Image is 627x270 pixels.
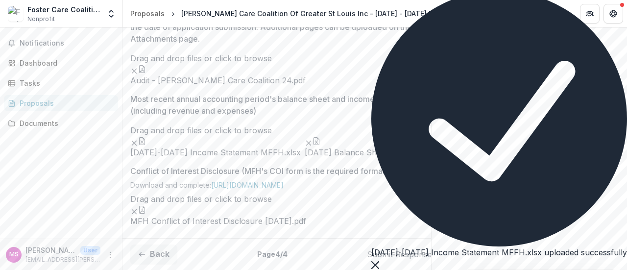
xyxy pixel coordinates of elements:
[211,181,284,189] a: [URL][DOMAIN_NAME]
[130,205,306,226] div: Remove FileMFH Conflict of Interest Disclosure [DATE].pdf
[181,8,526,19] div: [PERSON_NAME] Care Coalition Of Greater St Louis Inc - [DATE] - [DATE] Request for Concept Papers
[20,78,110,88] div: Tasks
[4,115,118,131] a: Documents
[130,217,306,226] span: MFH Conflict of Interest Disclosure [DATE].pdf
[25,255,100,264] p: [EMAIL_ADDRESS][PERSON_NAME][DOMAIN_NAME]
[130,205,138,217] button: Remove File
[130,64,138,76] button: Remove File
[130,245,177,264] button: Back
[4,75,118,91] a: Tasks
[4,55,118,71] a: Dashboard
[305,148,431,157] span: [DATE] Balance Sheet MFFH.xlsx
[603,4,623,24] button: Get Help
[130,52,272,64] p: Drag and drop files or
[305,136,313,148] button: Remove File
[20,118,110,128] div: Documents
[126,6,169,21] a: Proposals
[25,245,76,255] p: [PERSON_NAME]
[130,193,272,205] p: Drag and drop files or
[130,148,301,157] span: [DATE]-[DATE] Income Statement MFFH.xlsx
[130,124,272,136] p: Drag and drop files or
[27,15,55,24] span: Nonprofit
[104,4,118,24] button: Open entity switcher
[130,136,138,148] button: Remove File
[215,125,272,135] span: click to browse
[130,165,388,177] p: Conflict of Interest Disclosure (MFH's COI form is the required format)
[367,248,444,260] button: Submit Response
[9,251,19,258] div: Ms. Melanie Scheetz
[257,249,288,259] p: Page 4 / 4
[104,249,116,261] button: More
[8,6,24,22] img: Foster Care Coalition Of Greater St Louis Inc
[130,64,306,85] div: Remove FileAudit - [PERSON_NAME] Care Coalition 24.pdf
[80,246,100,255] p: User
[215,194,272,204] span: click to browse
[305,136,431,157] div: Remove File[DATE] Balance Sheet MFFH.xlsx
[126,6,530,21] nav: breadcrumb
[580,4,600,24] button: Partners
[20,39,114,48] span: Notifications
[130,8,165,19] div: Proposals
[4,35,118,51] button: Notifications
[130,76,306,85] span: Audit - [PERSON_NAME] Care Coalition 24.pdf
[4,95,118,111] a: Proposals
[215,53,272,63] span: click to browse
[27,4,100,15] div: Foster Care Coalition Of Greater St Louis Inc
[20,58,110,68] div: Dashboard
[130,181,444,193] div: Download and complete:
[130,136,301,157] div: Remove File[DATE]-[DATE] Income Statement MFFH.xlsx
[20,98,110,108] div: Proposals
[130,93,430,117] p: Most recent annual accounting period's balance sheet and income statement (including revenue and ...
